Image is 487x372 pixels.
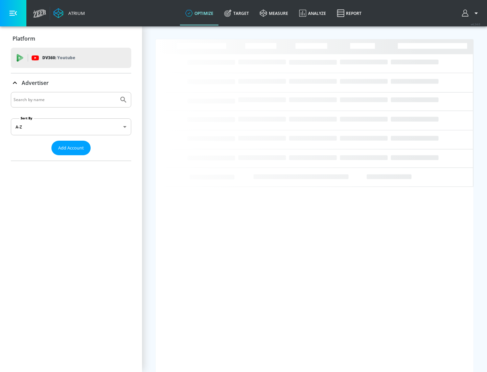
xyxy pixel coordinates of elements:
[180,1,219,25] a: optimize
[11,118,131,135] div: A-Z
[66,10,85,16] div: Atrium
[254,1,294,25] a: measure
[57,54,75,61] p: Youtube
[11,155,131,161] nav: list of Advertiser
[11,48,131,68] div: DV360: Youtube
[53,8,85,18] a: Atrium
[14,95,116,104] input: Search by name
[22,79,49,87] p: Advertiser
[11,73,131,92] div: Advertiser
[219,1,254,25] a: Target
[42,54,75,62] p: DV360:
[13,35,35,42] p: Platform
[294,1,331,25] a: Analyze
[471,22,480,26] span: v 4.24.0
[11,29,131,48] div: Platform
[19,116,34,120] label: Sort By
[58,144,84,152] span: Add Account
[331,1,367,25] a: Report
[11,92,131,161] div: Advertiser
[51,141,91,155] button: Add Account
